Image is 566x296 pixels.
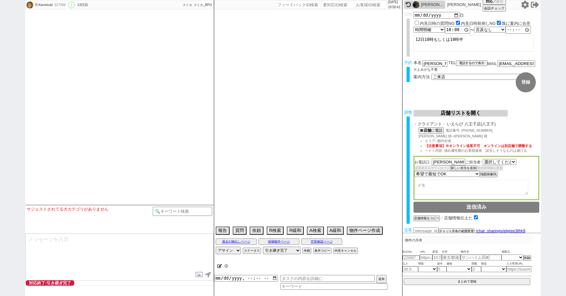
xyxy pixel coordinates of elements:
[432,255,442,260] input: 10.5
[432,159,465,165] input: お電話口
[420,255,432,260] input: https://suumo.jp/chintai/jnc_000022489271
[472,266,481,272] input: 2
[413,26,539,34] div: 〜
[414,160,430,164] span: お電話口:
[307,227,324,235] button: A検索
[437,266,447,272] input: 5
[26,280,74,286] span: 対応終了:引き継ぎ完了
[53,3,67,8] div: 617006
[461,249,502,255] span: 物件名
[447,122,539,127] span: いえらび 八王子店(八王子)
[442,249,461,255] span: 住所
[413,1,419,8] img: 0hNye3_y0BEVZISgWJM5FvKTgaEjxrO0hENyhXOHlOR28hf1QBZSsOOHsfSGEhfVUHYXxbYHQaHGFEWWYwVhztYk96T2FxflI...
[183,3,192,7] span: スミカ
[413,110,508,117] button: 店舗リストを開く
[446,129,492,132] span: 電話番号: [PHONE_NUMBER]
[404,227,412,232] span: 送客
[267,227,284,235] button: R検索
[404,278,530,285] button: まとめて登録
[404,60,412,65] span: 予約
[480,172,498,177] button: 地図画像DL
[194,3,212,7] span: スミカ_BPO
[413,74,430,79] span: 案内方法
[413,202,539,213] button: 送信済み
[447,2,481,7] p: [PERSON_NAME]
[420,21,455,26] label: 内見日時の質問NG
[404,110,412,115] span: 調整
[413,68,438,71] span: ※よみがな不要
[516,72,536,92] button: 登録
[424,128,431,133] b: 店舗
[414,165,450,171] button: 名刺表示＆ダウンロード
[461,255,502,260] input: サンハイム田町
[460,13,464,18] span: 日
[437,261,447,266] span: 築年
[413,60,422,67] span: 本名
[425,149,527,152] span: ヘイト内容: 強め属性難のお客様連発 該当しそうなものは避ける
[420,249,432,255] span: URL
[421,2,444,7] div: [PERSON_NAME]
[327,227,344,235] button: A緩和
[425,139,451,143] span: エリア: 都内全域
[425,144,532,148] span: 【注意事項】※オンライン送客不可 オンラインは別店舗で調整する
[388,5,400,10] p: 19:50:41
[506,266,531,272] input: https://suumo.jp/chintai/jnc_000022489271
[448,60,456,65] span: TEL
[77,3,88,8] div: 13日目
[302,248,311,254] button: 冬眠
[402,236,531,244] p: 物件の共有
[68,2,75,8] div: !
[313,248,331,254] button: 条件コピー
[402,249,420,255] span: 吹出No
[418,261,437,266] span: 間取
[450,165,477,171] button: 新しい担当を追加
[280,283,387,290] input: キーワード
[322,1,353,8] input: 要対応ID検索
[301,238,342,245] button: 空室確認ページ
[456,60,487,66] button: 電話するので表示
[465,160,481,164] span: ご担当者:
[474,228,525,233] a: /chat_sharings/etgree3tfrk9
[250,227,264,235] button: 依頼
[287,227,304,235] button: R緩和
[402,255,420,260] input: 1234567
[413,122,444,127] span: ・クライアント :
[419,134,487,138] span: [PERSON_NAME] 様->[PERSON_NAME] 様
[419,127,444,134] button: ☎店舗に電話
[413,216,440,221] button: 店舗情報をコピペ
[233,227,247,235] button: 質問
[439,228,474,234] button: チャット共有の範囲変更
[402,266,418,272] input: 30.5
[404,12,412,17] span: 日時
[413,227,439,234] input: message_id
[26,2,33,8] img: 0hi0VEYiA4Nh97PChhO6VIIQtsNXVYTW8NAl59eh4_Oi0RBCFABw14fEY_b3gWWHJJAlwsLkg4OClZSDESFAZ_Hy1cdCgxDDc...
[355,1,386,8] input: お客様ID検索
[524,255,531,261] button: 削除
[432,249,442,255] span: 家賃
[484,6,505,11] span: 会話チェック
[440,216,473,220] span: ・店舗情報伝えた
[243,248,261,254] button: ステータス
[376,275,386,283] button: 追加
[333,248,358,254] button: 内見キャンセル
[472,261,481,266] span: 階数
[347,227,383,235] button: 物件ページ作成
[447,261,472,266] span: 建物
[502,249,510,255] span: 掲載元
[442,255,461,260] input: 東京都港区海岸３
[477,165,503,171] button: 担当者情報を更新
[506,261,531,266] span: 入力専用URL
[27,207,153,212] div: サジェストされてる大カテゴリがありません
[280,275,375,282] input: タスクの内容を詳細に
[481,261,506,266] span: 構造
[276,1,320,8] input: フィードバックID検索
[402,261,418,266] span: 広さ
[502,21,530,26] label: 既に案内に合意
[216,227,230,235] button: 報告
[461,21,496,26] label: 内見日時前倒しNG
[483,5,506,12] button: 会話チェック
[153,207,212,216] input: 🔍キーワード検索
[487,61,497,66] span: MAIL
[216,238,257,245] button: 過去の物出しページ
[34,3,53,8] div: R.Kanetsuki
